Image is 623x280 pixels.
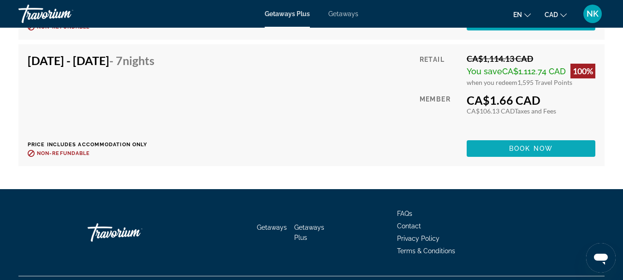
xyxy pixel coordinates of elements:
a: Getaways Plus [265,10,310,18]
div: CA$106.13 CAD [467,107,595,115]
div: CA$1,114.13 CAD [467,54,595,64]
span: - 7 [109,54,154,67]
button: User Menu [581,4,605,24]
a: Go Home [88,219,180,246]
span: CAD [545,11,558,18]
a: FAQs [397,210,412,217]
a: Getaways [328,10,358,18]
span: You save [467,66,502,76]
span: Taxes and Fees [515,107,556,115]
a: Terms & Conditions [397,247,455,255]
a: Getaways Plus [294,224,324,241]
span: NK [587,9,599,18]
div: Retail [420,54,460,86]
span: Non-refundable [37,150,90,156]
span: Nights [123,54,154,67]
div: 100% [570,64,595,78]
button: Book now [467,14,595,30]
span: CA$1,112.74 CAD [502,66,566,76]
div: Member [420,93,460,133]
span: Book now [509,145,553,152]
span: 1,595 Travel Points [517,78,572,86]
span: when you redeem [467,78,517,86]
h4: [DATE] - [DATE] [28,54,154,67]
a: Privacy Policy [397,235,439,242]
button: Book now [467,140,595,157]
span: en [513,11,522,18]
a: Contact [397,222,421,230]
a: Getaways [257,224,287,231]
button: Change language [513,8,531,21]
button: Change currency [545,8,567,21]
a: Travorium [18,2,111,26]
div: CA$1.66 CAD [467,93,595,107]
p: Price includes accommodation only [28,142,161,148]
iframe: Кнопка для запуску вікна повідомлень [586,243,616,273]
